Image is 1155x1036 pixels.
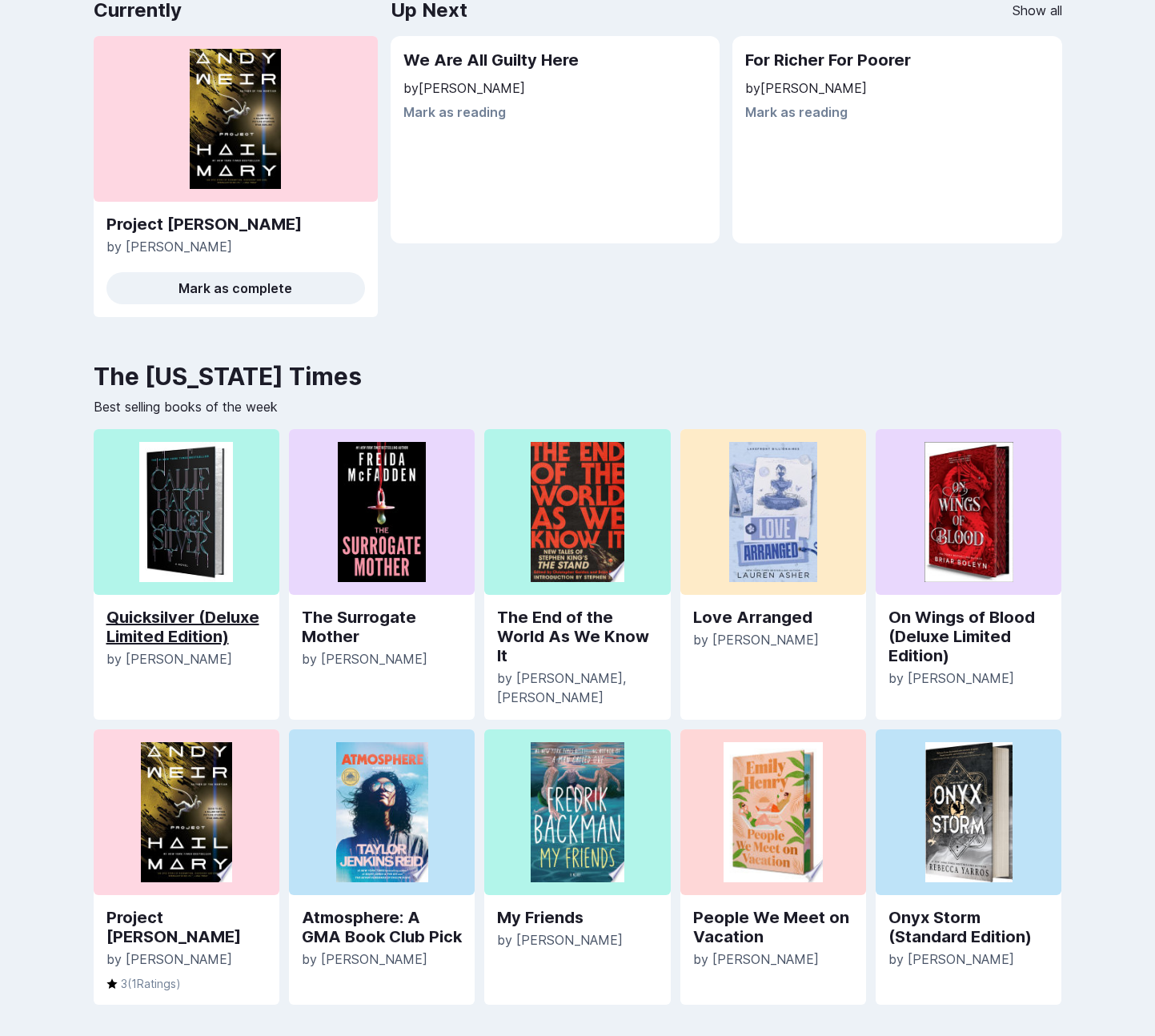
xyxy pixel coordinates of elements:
a: Project [PERSON_NAME] [106,908,267,946]
img: Woman paying for a purchase [724,742,823,882]
span: [PERSON_NAME] [321,951,427,967]
span: [PERSON_NAME] [126,651,232,667]
a: Atmosphere: A GMA Book Club Pick [302,908,462,946]
img: Woman paying for a purchase [139,442,233,582]
span: [PERSON_NAME] [516,932,623,948]
span: [PERSON_NAME] [321,651,427,667]
img: Woman paying for a purchase [141,742,232,882]
a: The End of the World As We Know It [497,608,657,665]
p: by [PERSON_NAME] [403,78,707,98]
p: by [302,950,462,969]
a: Project [PERSON_NAME] [106,215,365,234]
p: by [106,649,267,669]
a: Love Arranged [693,608,853,627]
h2: For Richer For Poorer [745,49,1049,72]
p: 3 ( 1 Ratings) [106,975,267,992]
a: On Wings of Blood (Deluxe Limited Edition) [888,608,1049,665]
img: Woman paying for a purchase [190,49,281,189]
span: [PERSON_NAME] [908,951,1014,967]
p: by [106,237,365,256]
p: by [302,649,462,669]
span: [PERSON_NAME] [908,670,1014,686]
p: Best selling books of the week [94,397,1062,416]
button: Mark as reading [403,104,506,120]
p: by [693,630,853,649]
a: My Friends [497,908,657,927]
span: [PERSON_NAME] [712,951,819,967]
span: [PERSON_NAME] [712,632,819,648]
p: by [888,669,1049,688]
img: Woman paying for a purchase [531,442,624,582]
p: by [106,950,267,969]
img: Woman paying for a purchase [531,742,624,882]
h2: The [US_STATE] Times [94,362,1062,391]
a: The Surrogate Mother [302,608,462,646]
p: by [PERSON_NAME] [745,78,1049,98]
img: Woman paying for a purchase [729,442,816,582]
p: by [693,950,853,969]
p: by [497,669,657,707]
span: [PERSON_NAME] [126,951,232,967]
img: Woman paying for a purchase [925,742,1013,882]
span: [PERSON_NAME] [516,670,623,686]
img: Woman paying for a purchase [336,742,428,882]
a: People We Meet on Vacation [693,908,853,946]
p: by [888,950,1049,969]
h2: We Are All Guilty Here [403,49,707,72]
button: Mark as complete [106,272,365,304]
span: [PERSON_NAME] [126,239,232,255]
p: by [497,930,657,950]
a: Quicksilver (Deluxe Limited Edition) [106,608,267,646]
img: Woman paying for a purchase [924,442,1013,582]
a: Onyx Storm (Standard Edition) [888,908,1049,946]
button: Mark as reading [745,104,848,120]
a: Show all [1013,1,1062,20]
img: Woman paying for a purchase [338,442,425,582]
